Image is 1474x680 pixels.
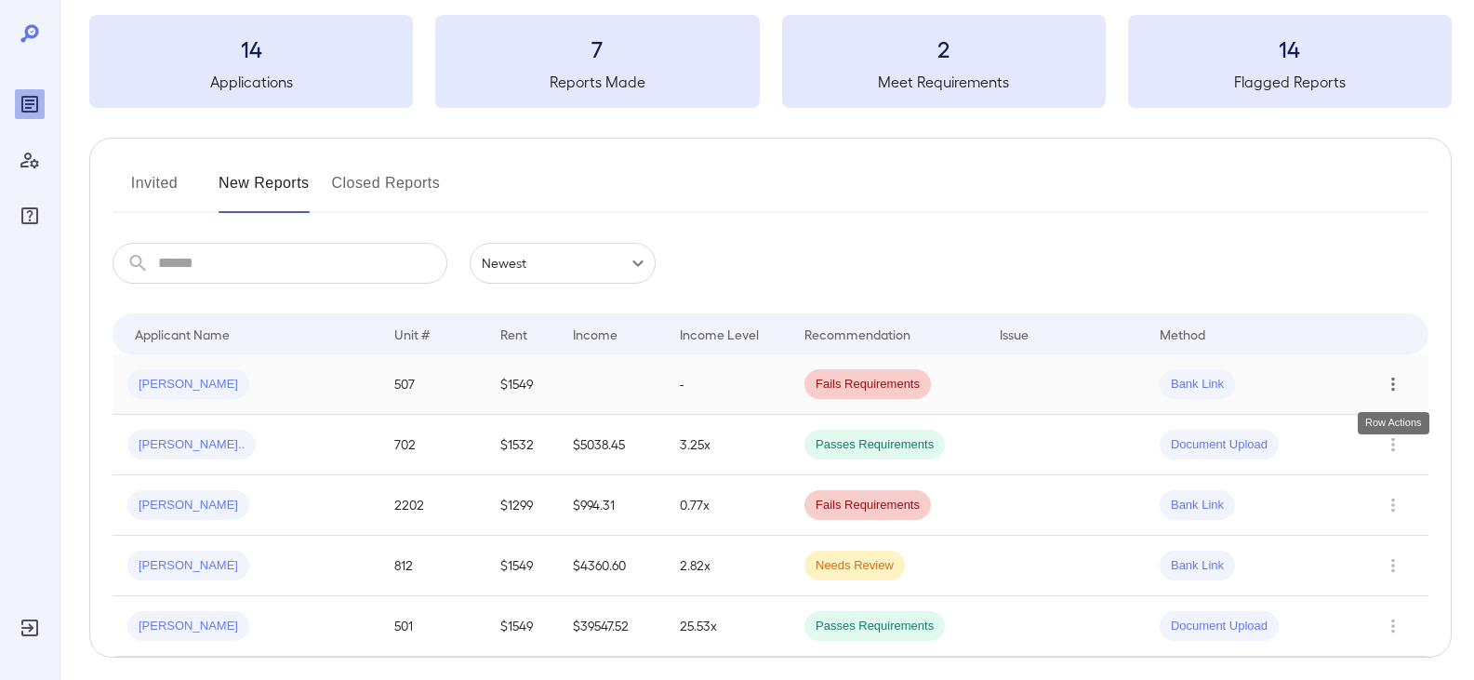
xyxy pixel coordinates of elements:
span: Bank Link [1160,557,1235,575]
div: Recommendation [804,323,910,345]
button: Row Actions [1378,551,1408,580]
span: Document Upload [1160,436,1279,454]
div: Unit # [394,323,430,345]
td: $1549 [485,596,558,657]
h3: 14 [89,33,413,63]
button: Row Actions [1378,369,1408,399]
td: $5038.45 [558,415,665,475]
td: $1549 [485,536,558,596]
span: Bank Link [1160,376,1235,393]
button: New Reports [219,168,310,213]
div: Method [1160,323,1205,345]
button: Invited [113,168,196,213]
h5: Applications [89,71,413,93]
div: Log Out [15,613,45,643]
h5: Flagged Reports [1128,71,1452,93]
h5: Reports Made [435,71,759,93]
td: 2.82x [665,536,790,596]
span: Bank Link [1160,497,1235,514]
td: 812 [379,536,486,596]
td: 3.25x [665,415,790,475]
td: 25.53x [665,596,790,657]
div: Reports [15,89,45,119]
div: FAQ [15,201,45,231]
div: Newest [470,243,656,284]
td: - [665,354,790,415]
button: Row Actions [1378,611,1408,641]
td: $1532 [485,415,558,475]
span: Fails Requirements [804,497,931,514]
span: Document Upload [1160,618,1279,635]
div: Income [573,323,617,345]
span: [PERSON_NAME] [127,497,249,514]
span: Fails Requirements [804,376,931,393]
div: Income Level [680,323,759,345]
td: $994.31 [558,475,665,536]
td: $1549 [485,354,558,415]
div: Manage Users [15,145,45,175]
h3: 7 [435,33,759,63]
button: Row Actions [1378,430,1408,460]
td: 0.77x [665,475,790,536]
span: Passes Requirements [804,618,945,635]
td: 702 [379,415,486,475]
summary: 14Applications7Reports Made2Meet Requirements14Flagged Reports [89,15,1452,108]
td: 501 [379,596,486,657]
div: Applicant Name [135,323,230,345]
td: $1299 [485,475,558,536]
span: Passes Requirements [804,436,945,454]
div: Rent [500,323,530,345]
button: Row Actions [1378,490,1408,520]
h3: 14 [1128,33,1452,63]
h3: 2 [782,33,1106,63]
span: [PERSON_NAME] [127,376,249,393]
div: Issue [1000,323,1029,345]
h5: Meet Requirements [782,71,1106,93]
span: [PERSON_NAME].. [127,436,256,454]
td: 2202 [379,475,486,536]
td: 507 [379,354,486,415]
td: $4360.60 [558,536,665,596]
span: [PERSON_NAME] [127,618,249,635]
span: Needs Review [804,557,905,575]
td: $39547.52 [558,596,665,657]
span: [PERSON_NAME] [127,557,249,575]
button: Closed Reports [332,168,441,213]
